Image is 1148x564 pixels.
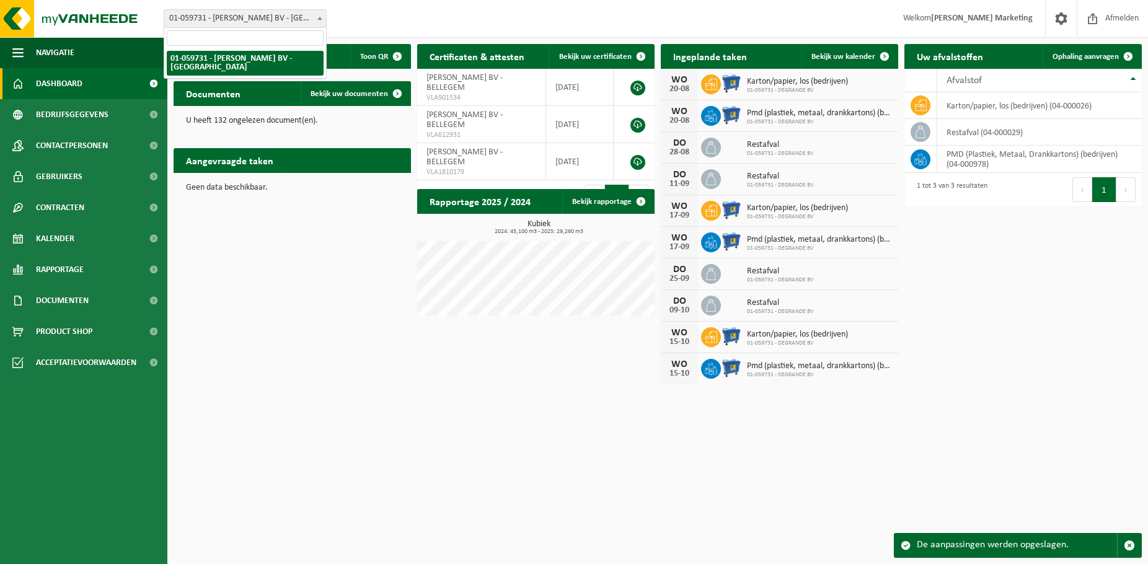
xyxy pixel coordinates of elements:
[721,199,742,220] img: WB-0660-HPE-BE-01
[904,44,996,68] h2: Uw afvalstoffen
[417,189,543,213] h2: Rapportage 2025 / 2024
[186,117,399,125] p: U heeft 132 ongelezen document(en).
[36,99,108,130] span: Bedrijfsgegevens
[667,211,692,220] div: 17-09
[747,276,814,284] span: 01-059731 - DEGRANDE BV
[167,51,324,76] li: 01-059731 - [PERSON_NAME] BV - [GEOGRAPHIC_DATA]
[36,192,84,223] span: Contracten
[426,130,536,140] span: VLA612931
[747,118,892,126] span: 01-059731 - DEGRANDE BV
[667,180,692,188] div: 11-09
[36,68,82,99] span: Dashboard
[36,130,108,161] span: Contactpersonen
[423,220,655,235] h3: Kubiek
[174,148,286,172] h2: Aangevraagde taken
[311,90,388,98] span: Bekijk uw documenten
[667,117,692,125] div: 20-08
[426,148,503,167] span: [PERSON_NAME] BV - BELLEGEM
[931,14,1033,23] strong: [PERSON_NAME] Marketing
[721,104,742,125] img: WB-0660-HPE-BE-01
[546,143,613,180] td: [DATE]
[667,338,692,346] div: 15-10
[747,371,892,379] span: 01-059731 - DEGRANDE BV
[667,107,692,117] div: WO
[811,53,875,61] span: Bekijk uw kalender
[1092,177,1116,202] button: 1
[937,119,1142,146] td: restafval (04-000029)
[721,231,742,252] img: WB-0660-HPE-BE-01
[747,298,814,308] span: Restafval
[667,138,692,148] div: DO
[801,44,897,69] a: Bekijk uw kalender
[36,285,89,316] span: Documenten
[747,77,848,87] span: Karton/papier, los (bedrijven)
[1043,44,1141,69] a: Ophaling aanvragen
[426,73,503,92] span: [PERSON_NAME] BV - BELLEGEM
[667,148,692,157] div: 28-08
[947,76,982,86] span: Afvalstof
[747,330,848,340] span: Karton/papier, los (bedrijven)
[747,172,814,182] span: Restafval
[350,44,410,69] button: Toon QR
[937,92,1142,119] td: karton/papier, los (bedrijven) (04-000026)
[667,85,692,94] div: 20-08
[747,245,892,252] span: 01-059731 - DEGRANDE BV
[911,176,987,203] div: 1 tot 3 van 3 resultaten
[36,254,84,285] span: Rapportage
[747,203,848,213] span: Karton/papier, los (bedrijven)
[667,170,692,180] div: DO
[36,316,92,347] span: Product Shop
[667,233,692,243] div: WO
[423,229,655,235] span: 2024: 45,100 m3 - 2025: 29,260 m3
[667,75,692,85] div: WO
[747,267,814,276] span: Restafval
[562,189,653,214] a: Bekijk rapportage
[721,73,742,94] img: WB-0660-HPE-BE-01
[36,223,74,254] span: Kalender
[174,81,253,105] h2: Documenten
[661,44,759,68] h2: Ingeplande taken
[36,161,82,192] span: Gebruikers
[1072,177,1092,202] button: Previous
[747,361,892,371] span: Pmd (plastiek, metaal, drankkartons) (bedrijven)
[747,150,814,157] span: 01-059731 - DEGRANDE BV
[747,235,892,245] span: Pmd (plastiek, metaal, drankkartons) (bedrijven)
[549,44,653,69] a: Bekijk uw certificaten
[546,106,613,143] td: [DATE]
[917,534,1117,557] div: De aanpassingen werden opgeslagen.
[667,243,692,252] div: 17-09
[546,69,613,106] td: [DATE]
[559,53,632,61] span: Bekijk uw certificaten
[667,359,692,369] div: WO
[667,296,692,306] div: DO
[164,10,326,27] span: 01-059731 - DEGRANDE BV - BELLEGEM
[36,347,136,378] span: Acceptatievoorwaarden
[747,308,814,315] span: 01-059731 - DEGRANDE BV
[937,146,1142,173] td: PMD (Plastiek, Metaal, Drankkartons) (bedrijven) (04-000978)
[301,81,410,106] a: Bekijk uw documenten
[667,328,692,338] div: WO
[667,306,692,315] div: 09-10
[747,140,814,150] span: Restafval
[747,182,814,189] span: 01-059731 - DEGRANDE BV
[426,167,536,177] span: VLA1810179
[417,44,537,68] h2: Certificaten & attesten
[721,325,742,346] img: WB-0660-HPE-BE-01
[667,201,692,211] div: WO
[426,110,503,130] span: [PERSON_NAME] BV - BELLEGEM
[747,108,892,118] span: Pmd (plastiek, metaal, drankkartons) (bedrijven)
[747,340,848,347] span: 01-059731 - DEGRANDE BV
[164,9,327,28] span: 01-059731 - DEGRANDE BV - BELLEGEM
[721,357,742,378] img: WB-0660-HPE-BE-01
[667,369,692,378] div: 15-10
[667,265,692,275] div: DO
[747,87,848,94] span: 01-059731 - DEGRANDE BV
[1116,177,1136,202] button: Next
[1053,53,1119,61] span: Ophaling aanvragen
[186,183,399,192] p: Geen data beschikbaar.
[667,275,692,283] div: 25-09
[426,93,536,103] span: VLA901534
[747,213,848,221] span: 01-059731 - DEGRANDE BV
[36,37,74,68] span: Navigatie
[360,53,388,61] span: Toon QR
